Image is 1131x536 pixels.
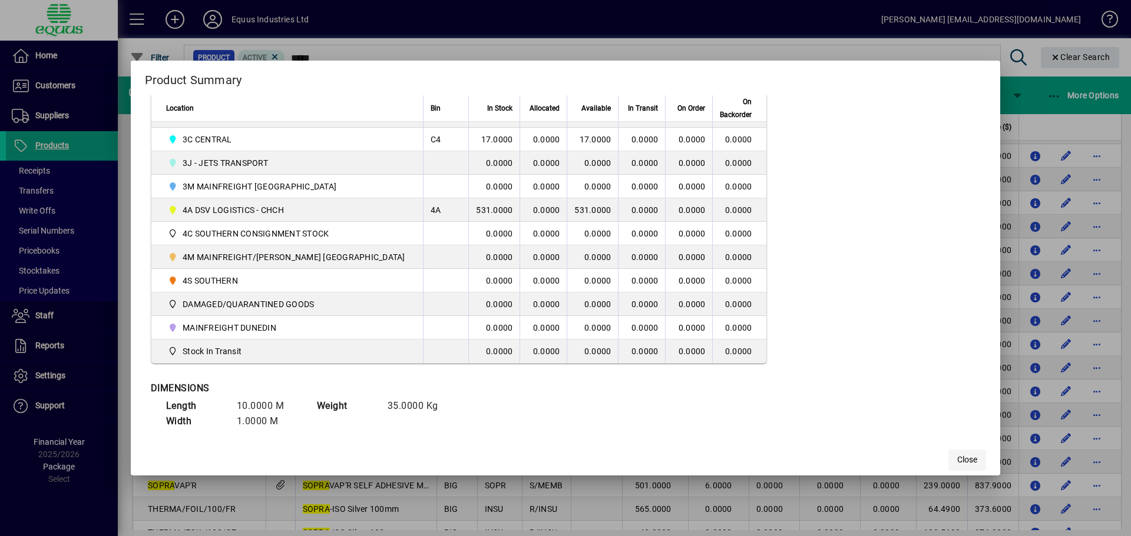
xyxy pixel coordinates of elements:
[712,222,766,245] td: 0.0000
[530,102,560,115] span: Allocated
[151,381,445,395] div: DIMENSIONS
[957,454,977,466] span: Close
[712,245,766,269] td: 0.0000
[231,398,302,414] td: 10.0000 M
[567,245,618,269] td: 0.0000
[679,347,706,356] span: 0.0000
[166,250,410,264] span: 4M MAINFREIGHT/OWENS CHRISTCHURCH
[520,222,567,245] td: 0.0000
[679,252,706,262] span: 0.0000
[712,292,766,316] td: 0.0000
[567,151,618,175] td: 0.0000
[468,339,520,363] td: 0.0000
[567,339,618,363] td: 0.0000
[631,205,659,215] span: 0.0000
[183,275,238,287] span: 4S SOUTHERN
[520,151,567,175] td: 0.0000
[631,252,659,262] span: 0.0000
[520,316,567,339] td: 0.0000
[166,227,410,241] span: 4C SOUTHERN CONSIGNMENT STOCK
[468,245,520,269] td: 0.0000
[679,299,706,309] span: 0.0000
[679,135,706,144] span: 0.0000
[166,102,194,115] span: Location
[166,179,410,194] span: 3M MAINFREIGHT WELLINGTON
[183,134,232,145] span: 3C CENTRAL
[520,292,567,316] td: 0.0000
[468,316,520,339] td: 0.0000
[468,128,520,151] td: 17.0000
[567,175,618,198] td: 0.0000
[468,292,520,316] td: 0.0000
[631,229,659,238] span: 0.0000
[677,102,705,115] span: On Order
[468,198,520,222] td: 531.0000
[628,102,658,115] span: In Transit
[679,205,706,215] span: 0.0000
[160,414,231,429] td: Width
[631,299,659,309] span: 0.0000
[712,339,766,363] td: 0.0000
[468,222,520,245] td: 0.0000
[631,323,659,332] span: 0.0000
[468,151,520,175] td: 0.0000
[679,229,706,238] span: 0.0000
[712,175,766,198] td: 0.0000
[423,198,469,222] td: 4A
[166,203,410,217] span: 4A DSV LOGISTICS - CHCH
[712,269,766,292] td: 0.0000
[520,175,567,198] td: 0.0000
[631,158,659,168] span: 0.0000
[382,398,452,414] td: 35.0000 Kg
[311,398,382,414] td: Weight
[231,414,302,429] td: 1.0000 M
[520,245,567,269] td: 0.0000
[183,298,314,310] span: DAMAGED/QUARANTINED GOODS
[631,182,659,191] span: 0.0000
[183,157,268,169] span: 3J - JETS TRANSPORT
[567,222,618,245] td: 0.0000
[423,128,469,151] td: C4
[183,204,284,216] span: 4A DSV LOGISTICS - CHCH
[567,128,618,151] td: 17.0000
[567,316,618,339] td: 0.0000
[183,322,276,334] span: MAINFREIGHT DUNEDIN
[166,321,410,335] span: MAINFREIGHT DUNEDIN
[679,323,706,332] span: 0.0000
[520,339,567,363] td: 0.0000
[166,156,410,170] span: 3J - JETS TRANSPORT
[520,269,567,292] td: 0.0000
[183,345,242,357] span: Stock In Transit
[631,347,659,356] span: 0.0000
[520,128,567,151] td: 0.0000
[712,198,766,222] td: 0.0000
[631,135,659,144] span: 0.0000
[160,398,231,414] td: Length
[631,276,659,285] span: 0.0000
[131,61,1001,95] h2: Product Summary
[679,182,706,191] span: 0.0000
[712,128,766,151] td: 0.0000
[487,102,512,115] span: In Stock
[166,274,410,288] span: 4S SOUTHERN
[183,251,405,263] span: 4M MAINFREIGHT/[PERSON_NAME] [GEOGRAPHIC_DATA]
[567,198,618,222] td: 531.0000
[166,344,410,358] span: Stock In Transit
[720,95,752,121] span: On Backorder
[567,292,618,316] td: 0.0000
[183,228,329,239] span: 4C SOUTHERN CONSIGNMENT STOCK
[948,450,986,471] button: Close
[581,102,611,115] span: Available
[520,198,567,222] td: 0.0000
[468,175,520,198] td: 0.0000
[679,158,706,168] span: 0.0000
[679,276,706,285] span: 0.0000
[468,269,520,292] td: 0.0000
[183,181,336,192] span: 3M MAINFREIGHT [GEOGRAPHIC_DATA]
[712,316,766,339] td: 0.0000
[166,297,410,311] span: DAMAGED/QUARANTINED GOODS
[567,269,618,292] td: 0.0000
[166,132,410,147] span: 3C CENTRAL
[712,151,766,175] td: 0.0000
[431,102,441,115] span: Bin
